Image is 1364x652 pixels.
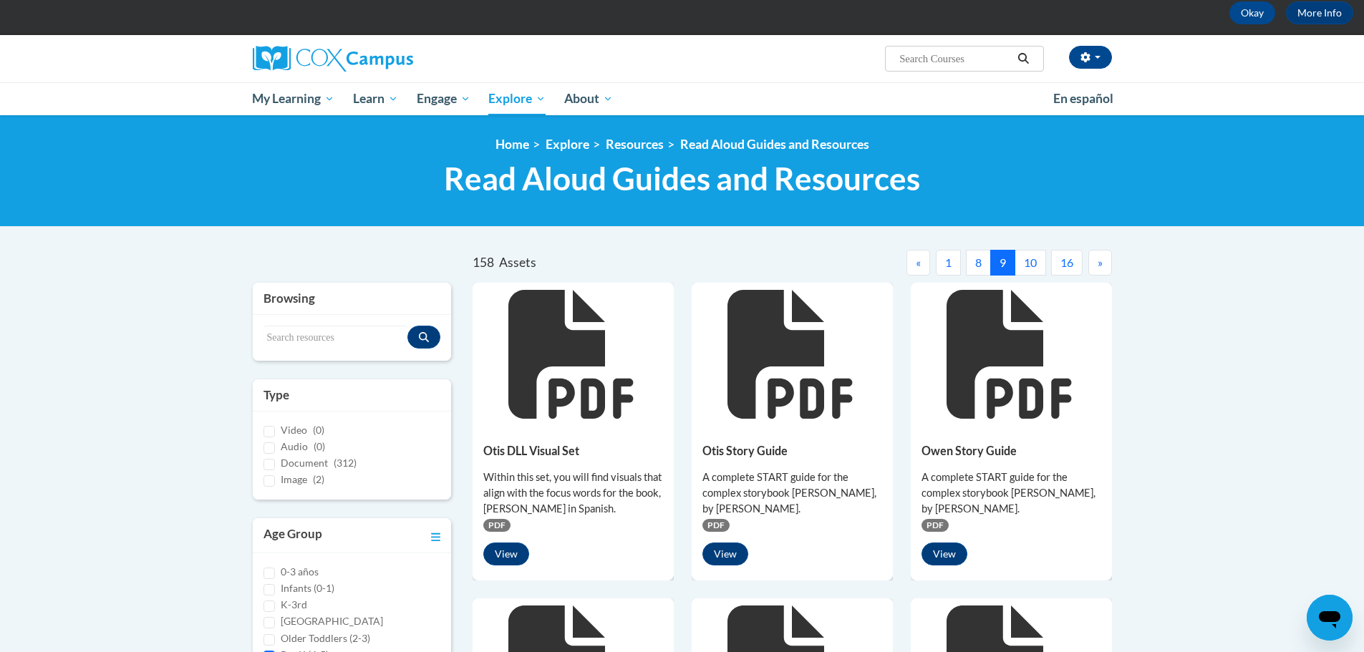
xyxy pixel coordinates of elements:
input: Search resources [263,326,408,350]
a: Explore [479,82,555,115]
button: Search resources [407,326,440,349]
a: Toggle collapse [431,525,440,545]
button: Next [1088,250,1112,276]
input: Search Courses [898,50,1012,67]
button: Search [1012,50,1034,67]
h3: Type [263,386,441,404]
button: View [922,542,967,565]
label: [GEOGRAPHIC_DATA] [281,613,383,629]
button: 16 [1051,250,1083,276]
h3: Browsing [263,290,441,307]
button: 1 [936,250,961,276]
a: Resources [606,137,664,152]
span: Explore [488,90,546,107]
div: Main menu [231,82,1133,115]
span: PDF [702,519,730,532]
span: 158 [473,255,494,270]
span: » [1098,256,1103,269]
a: En español [1044,84,1123,114]
a: Cox Campus [253,46,525,72]
span: (312) [334,457,357,469]
button: Account Settings [1069,46,1112,69]
h5: Otis DLL Visual Set [483,444,663,457]
button: 9 [990,250,1015,276]
label: Infants (0-1) [281,580,334,596]
a: My Learning [243,82,344,115]
span: En español [1053,91,1113,106]
button: Okay [1229,1,1275,24]
button: View [702,542,748,565]
span: Learn [353,90,398,107]
h3: Age Group [263,525,322,545]
a: Home [495,137,529,152]
span: PDF [483,519,511,532]
div: Within this set, you will find visuals that align with the focus words for the book, [PERSON_NAME... [483,469,663,517]
span: My Learning [252,90,334,107]
span: Audio [281,440,308,452]
label: 0-3 años [281,564,319,580]
a: Learn [344,82,407,115]
span: Read Aloud Guides and Resources [444,160,920,198]
a: Explore [546,137,589,152]
a: Engage [407,82,480,115]
span: (0) [313,424,324,436]
label: Older Toddlers (2-3) [281,631,370,646]
label: K-3rd [281,597,307,613]
button: View [483,542,529,565]
span: (2) [313,473,324,485]
nav: Pagination Navigation [792,250,1111,276]
span: Document [281,457,328,469]
h5: Owen Story Guide [922,444,1101,457]
span: PDF [922,519,949,532]
div: A complete START guide for the complex storybook [PERSON_NAME], by [PERSON_NAME]. [922,469,1101,517]
div: A complete START guide for the complex storybook [PERSON_NAME], by [PERSON_NAME]. [702,469,882,517]
button: 8 [966,250,991,276]
span: Image [281,473,307,485]
iframe: Button to launch messaging window [1307,595,1353,641]
a: More Info [1286,1,1353,24]
button: Previous [906,250,930,276]
a: Read Aloud Guides and Resources [680,137,869,152]
span: Assets [499,255,536,270]
img: Cox Campus [253,46,413,72]
h5: Otis Story Guide [702,444,882,457]
span: « [916,256,921,269]
span: Video [281,424,307,436]
span: Engage [417,90,470,107]
span: (0) [314,440,325,452]
span: About [564,90,613,107]
a: About [555,82,622,115]
button: 10 [1015,250,1046,276]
